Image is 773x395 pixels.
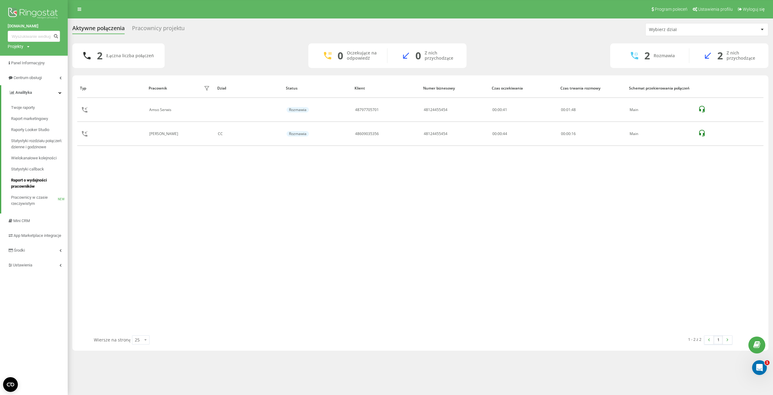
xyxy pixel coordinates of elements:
a: Raporty Looker Studio [11,124,68,135]
span: App Marketplace integracje [14,233,61,238]
div: Aktywne połączenia [72,25,125,34]
div: Pracownik [149,86,167,90]
div: Oczekujące na odpowiedź [347,50,378,61]
span: 01 [566,107,571,112]
a: Statystyki callback [11,164,68,175]
span: Środki [14,248,25,253]
div: 00:00:41 [492,108,554,112]
span: Ustawienia profilu [698,7,733,12]
span: 00 [566,131,571,136]
span: Raporty Looker Studio [11,127,49,133]
div: Dział [217,86,280,90]
div: Łączna liczba połączeń [106,53,154,58]
div: 2 [717,50,723,62]
span: Pracownicy w czasie rzeczywistym [11,194,58,207]
div: 48609035356 [355,132,379,136]
div: Czas trwania rozmowy [560,86,623,90]
div: 2 [97,50,102,62]
a: 1 [714,336,723,344]
div: 00:00:44 [492,132,554,136]
div: Czas oczekiwania [492,86,555,90]
div: Z nich przychodzące [425,50,457,61]
div: Status [286,86,349,90]
span: Analityka [15,90,32,95]
span: Raport o wydajności pracowników [11,177,65,190]
div: Schemat przekierowania połączeń [629,86,692,90]
div: Amso Serwis [149,108,173,112]
span: Wiersze na stronę [94,337,130,343]
div: Klient [354,86,417,90]
span: 00 [561,107,565,112]
a: Twoje raporty [11,102,68,113]
button: Open CMP widget [3,377,18,392]
span: 16 [571,131,576,136]
div: Rozmawia [286,107,309,113]
span: Program poleceń [655,7,687,12]
div: Main [630,132,691,136]
a: Pracownicy w czasie rzeczywistymNEW [11,192,68,209]
div: CC [218,132,280,136]
span: Centrum obsługi [14,75,42,80]
span: 1 [765,360,770,365]
div: 0 [415,50,421,62]
div: 48797705701 [355,108,379,112]
div: 0 [338,50,343,62]
div: : : [561,108,576,112]
span: Panel Informacyjny [11,61,45,65]
div: Pracownicy projektu [132,25,185,34]
a: Wielokanałowe kolejności [11,153,68,164]
a: Statystyki rozdziału połączeń: dzienne i godzinowe [11,135,68,153]
span: Statystyki callback [11,166,44,172]
div: 1 - 2 z 2 [688,336,701,342]
span: Mini CRM [13,218,30,223]
div: [PERSON_NAME] [149,132,180,136]
span: Wyloguj się [743,7,765,12]
span: Raport marketingowy [11,116,48,122]
span: Statystyki rozdziału połączeń: dzienne i godzinowe [11,138,65,150]
a: Analityka [1,85,68,100]
div: 48124455454 [424,132,447,136]
div: Typ [80,86,143,90]
iframe: Intercom live chat [752,360,767,375]
a: Raport o wydajności pracowników [11,175,68,192]
span: 00 [561,131,565,136]
input: Wyszukiwanie według numeru [8,31,60,42]
div: 48124455454 [424,108,447,112]
div: 2 [644,50,650,62]
span: Twoje raporty [11,105,35,111]
img: Ringostat logo [8,6,60,22]
div: Projekty [8,43,23,50]
div: 25 [135,337,140,343]
div: Main [630,108,691,112]
div: : : [561,132,576,136]
div: Numer biznesowy [423,86,486,90]
div: Rozmawia [654,53,675,58]
span: Wielokanałowe kolejności [11,155,57,161]
span: Ustawienia [13,263,32,267]
div: Rozmawia [286,131,309,137]
span: 48 [571,107,576,112]
a: Raport marketingowy [11,113,68,124]
div: Wybierz dział [649,27,723,32]
div: Z nich przychodzące [727,50,759,61]
a: [DOMAIN_NAME] [8,23,60,29]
